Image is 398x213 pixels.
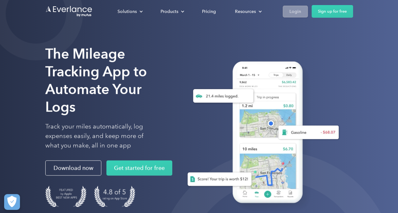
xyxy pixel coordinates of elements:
[45,186,86,207] img: Badge for Featured by Apple Best New Apps
[45,46,147,115] strong: The Mileage Tracking App to Automate Your Logs
[117,8,137,15] div: Solutions
[45,161,101,176] a: Download now
[161,8,178,15] div: Products
[283,6,308,17] a: Login
[202,8,216,15] div: Pricing
[235,8,256,15] div: Resources
[111,6,148,17] div: Solutions
[154,6,189,17] div: Products
[289,8,301,15] div: Login
[45,5,93,17] a: Go to homepage
[312,5,353,18] a: Sign up for free
[196,6,222,17] a: Pricing
[106,161,172,176] a: Get started for free
[94,186,135,207] img: 4.9 out of 5 stars on the app store
[229,6,267,17] div: Resources
[177,55,344,213] img: Everlance, mileage tracker app, expense tracking app
[45,122,158,150] p: Track your miles automatically, log expenses easily, and keep more of what you make, all in one app
[4,194,20,210] button: Cookies Settings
